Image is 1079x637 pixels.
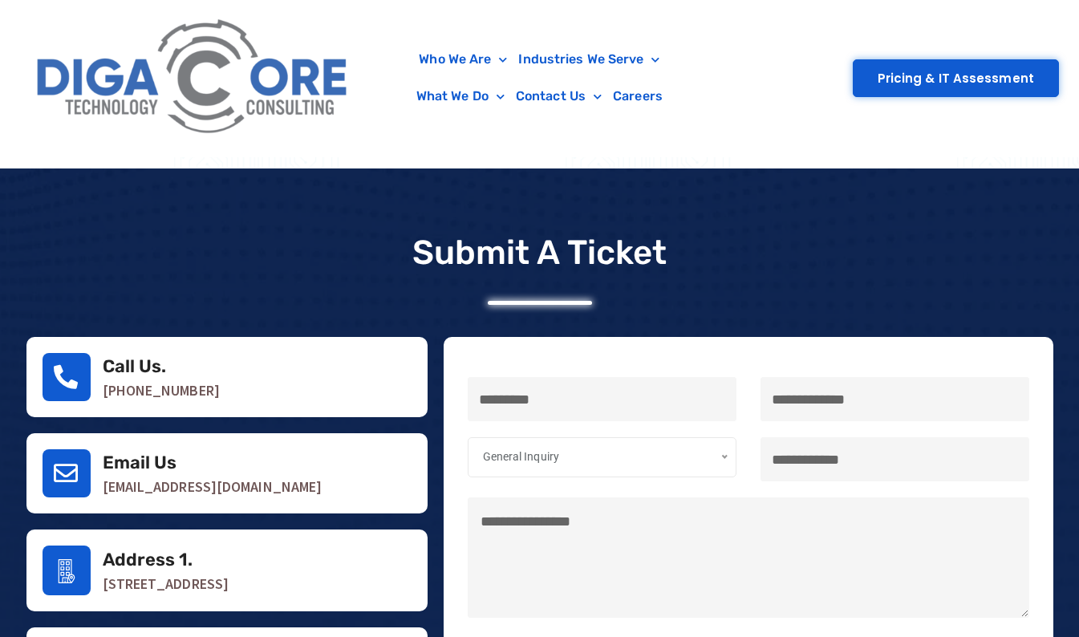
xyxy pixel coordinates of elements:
a: Address 1. [103,549,193,570]
a: Email Us [43,449,91,497]
a: What We Do [411,78,510,115]
span: Pricing & IT Assessment [878,72,1034,84]
a: Industries We Serve [513,41,665,78]
img: Digacore Logo [28,8,359,148]
a: Who We Are [413,41,513,78]
a: Contact Us [510,78,607,115]
nav: Menu [367,41,713,115]
a: Call Us. [43,353,91,401]
p: [PHONE_NUMBER] [103,383,412,399]
p: [EMAIL_ADDRESS][DOMAIN_NAME] [103,479,412,495]
a: Call Us. [103,355,167,377]
a: Pricing & IT Assessment [853,59,1059,97]
a: Careers [607,78,668,115]
p: [STREET_ADDRESS] [103,576,412,592]
a: Email Us [103,452,177,473]
a: Address 1. [43,546,91,595]
p: Submit a Ticket [412,233,667,273]
span: General Inquiry [483,450,560,463]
